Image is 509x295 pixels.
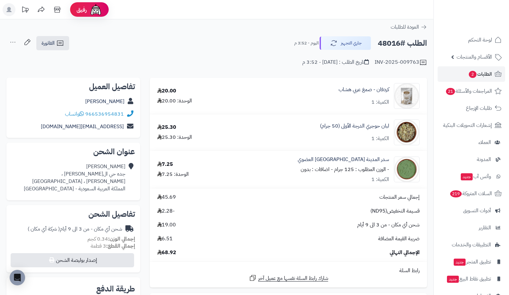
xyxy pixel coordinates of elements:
div: الكمية: 1 [371,99,389,106]
span: التطبيقات والخدمات [452,240,491,249]
a: وآتس آبجديد [438,169,505,184]
span: إشعارات التحويلات البنكية [443,121,492,130]
div: [PERSON_NAME] جده حي ال[PERSON_NAME] ، [PERSON_NAME] ، [GEOGRAPHIC_DATA] المملكة العربية السعودية... [24,163,125,192]
span: شارك رابط السلة نفسها مع عميل آخر [258,275,328,282]
span: جديد [461,173,473,180]
a: إشعارات التحويلات البنكية [438,118,505,133]
span: طلبات الإرجاع [466,104,492,113]
span: أدوات التسويق [463,206,491,215]
span: تطبيق المتجر [453,257,491,266]
div: رابط السلة [152,267,424,274]
span: 68.92 [157,249,176,256]
img: logo-2.png [465,5,503,18]
a: الفاتورة [36,36,69,50]
span: المراجعات والأسئلة [445,87,492,96]
img: ai-face.png [89,3,102,16]
span: التقارير [479,223,491,232]
div: الكمية: 1 [371,135,389,142]
span: رفيق [77,6,87,14]
small: - اضافات : بدون [301,166,333,173]
a: تحديثات المنصة [17,3,33,18]
span: الإجمالي النهائي [390,249,420,256]
strong: إجمالي الوزن: [108,235,135,243]
a: لوحة التحكم [438,32,505,48]
span: 219 [450,190,462,198]
h2: طريقة الدفع [96,285,135,293]
img: karpro1-90x90.jpg [394,83,419,109]
h2: تفاصيل الشحن [12,210,135,218]
small: 0.34 كجم [87,235,135,243]
a: شارك رابط السلة نفسها مع عميل آخر [249,274,328,282]
div: الوحدة: 7.25 [157,171,189,178]
h2: عنوان الشحن [12,148,135,156]
div: INV-2025-009763 [375,59,427,66]
span: إجمالي سعر المنتجات [379,194,420,201]
small: - الوزن المطلوب : 125 جرام [334,166,389,173]
img: 1677341865-Frankincense,%20Hojari,%20Grade%20A-90x90.jpg [394,119,419,145]
a: المدونة [438,152,505,167]
a: كردفان - صمغ عربي هشاب [339,86,389,93]
a: العودة للطلبات [391,23,427,31]
span: قسيمة التخفيض(ND95) [370,207,420,215]
span: لوحة التحكم [468,35,492,44]
h2: تفاصيل العميل [12,83,135,90]
span: السلات المتروكة [450,189,492,198]
div: Open Intercom Messenger [10,270,25,285]
a: واتساب [65,110,84,118]
a: طلبات الإرجاع [438,100,505,116]
div: 7.25 [157,161,173,168]
a: التقارير [438,220,505,235]
a: سدر المدينة [GEOGRAPHIC_DATA] العضوي [298,156,389,163]
span: جديد [454,259,466,266]
span: الأقسام والمنتجات [457,52,492,62]
span: 45.69 [157,194,176,201]
span: ( شركة أي مكان ) [28,225,60,233]
span: الطلبات [468,70,492,79]
span: وآتس آب [460,172,491,181]
div: تاريخ الطلب : [DATE] - 3:52 م [302,59,369,66]
div: 25.30 [157,124,176,131]
img: 1690052262-Seder%20Leaves%20Powder%20Organic-90x90.jpg [394,157,419,182]
a: [EMAIL_ADDRESS][DOMAIN_NAME] [41,123,124,130]
span: العملاء [478,138,491,147]
div: الوحدة: 20.00 [157,97,192,105]
a: أدوات التسويق [438,203,505,218]
a: تطبيق المتجرجديد [438,254,505,270]
span: 19.00 [157,221,176,229]
span: 6.51 [157,235,173,243]
h2: الطلب #48016 [378,37,427,50]
a: [PERSON_NAME] [85,98,124,105]
small: اليوم - 3:52 م [294,40,319,46]
span: جديد [447,276,459,283]
div: الكمية: 1 [371,176,389,183]
span: 2 [468,71,477,78]
span: العودة للطلبات [391,23,419,31]
span: ضريبة القيمة المضافة [378,235,420,243]
div: 20.00 [157,87,176,95]
a: المراجعات والأسئلة21 [438,83,505,99]
span: المدونة [477,155,491,164]
div: الوحدة: 25.30 [157,134,192,141]
a: السلات المتروكة219 [438,186,505,201]
span: تطبيق نقاط البيع [446,274,491,283]
a: تطبيق نقاط البيعجديد [438,271,505,287]
button: جاري التجهيز [320,36,371,50]
a: التطبيقات والخدمات [438,237,505,252]
a: 966536954831 [85,110,124,118]
small: 3 قطعة [91,242,135,250]
button: إصدار بوليصة الشحن [11,253,134,267]
div: شحن أي مكان - من 3 الى 9 أيام [28,225,122,233]
a: العملاء [438,135,505,150]
a: لبان حوجري الدرجة الأولى (50 جرام) [320,122,389,130]
a: الطلبات2 [438,66,505,82]
strong: إجمالي القطع: [106,242,135,250]
span: الفاتورة [41,39,55,47]
span: -2.28 [157,207,175,215]
span: 21 [446,88,455,95]
span: شحن أي مكان - من 3 الى 9 أيام [357,221,420,229]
